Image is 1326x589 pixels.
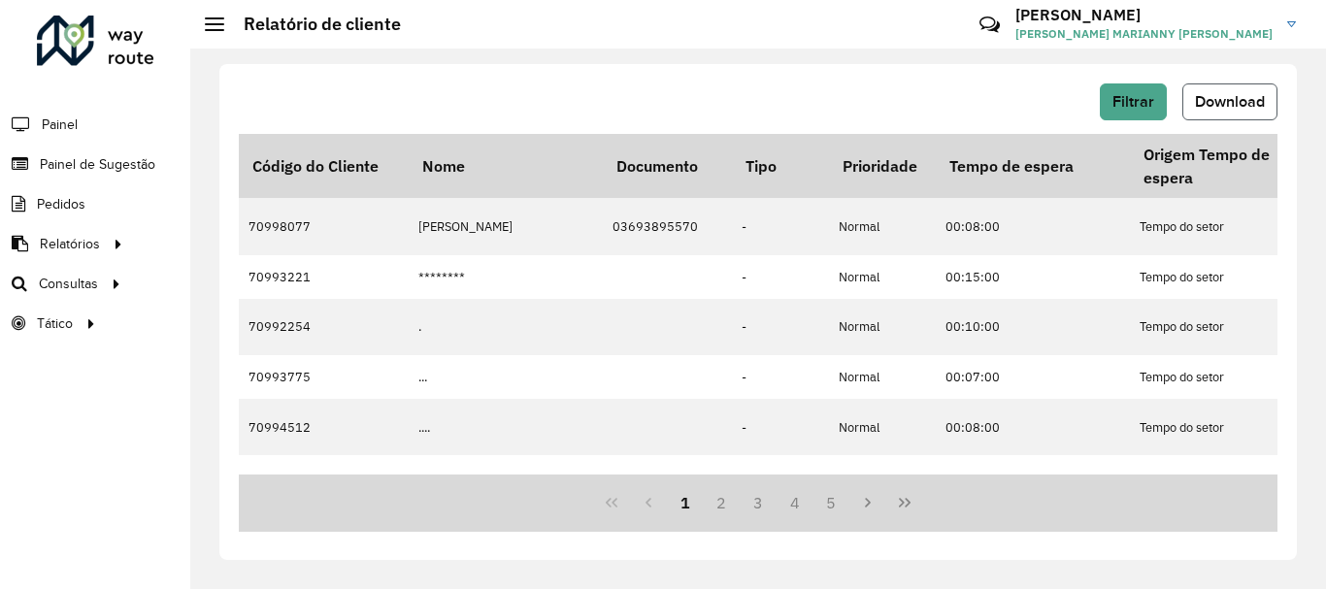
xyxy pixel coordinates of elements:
[740,484,777,521] button: 3
[40,154,155,175] span: Painel de Sugestão
[1100,83,1167,120] button: Filtrar
[239,134,409,198] th: Código do Cliente
[829,134,936,198] th: Prioridade
[936,134,1130,198] th: Tempo de espera
[936,299,1130,355] td: 00:10:00
[667,484,704,521] button: 1
[813,484,850,521] button: 5
[936,198,1130,254] td: 00:08:00
[732,134,829,198] th: Tipo
[969,4,1011,46] a: Contato Rápido
[239,299,409,355] td: 70992254
[849,484,886,521] button: Next Page
[1130,355,1324,399] td: Tempo do setor
[829,255,936,299] td: Normal
[829,399,936,455] td: Normal
[1130,455,1324,531] td: Tempo do setor
[1195,93,1265,110] span: Download
[409,198,603,254] td: [PERSON_NAME]
[732,198,829,254] td: -
[936,399,1130,455] td: 00:08:00
[1015,25,1273,43] span: [PERSON_NAME] MARIANNY [PERSON_NAME]
[1130,198,1324,254] td: Tempo do setor
[1130,134,1324,198] th: Origem Tempo de espera
[703,484,740,521] button: 2
[37,313,73,334] span: Tático
[603,198,732,254] td: 03693895570
[829,355,936,399] td: Normal
[1130,255,1324,299] td: Tempo do setor
[37,194,85,214] span: Pedidos
[409,299,603,355] td: .
[1130,299,1324,355] td: Tempo do setor
[732,299,829,355] td: -
[936,255,1130,299] td: 00:15:00
[603,134,732,198] th: Documento
[1112,93,1154,110] span: Filtrar
[224,14,401,35] h2: Relatório de cliente
[239,399,409,455] td: 70994512
[936,355,1130,399] td: 00:07:00
[1015,6,1273,24] h3: [PERSON_NAME]
[42,115,78,135] span: Painel
[1182,83,1277,120] button: Download
[409,355,603,399] td: ...
[409,399,603,455] td: ....
[239,255,409,299] td: 70993221
[732,455,829,531] td: 80 - Chopp/VIP
[777,484,813,521] button: 4
[732,355,829,399] td: -
[886,484,923,521] button: Last Page
[1130,399,1324,455] td: Tempo do setor
[732,399,829,455] td: -
[40,234,100,254] span: Relatórios
[39,274,98,294] span: Consultas
[239,455,409,531] td: 70983015
[936,455,1130,531] td: 00:15:00
[829,299,936,355] td: Normal
[829,455,936,531] td: Normal
[239,355,409,399] td: 70993775
[239,198,409,254] td: 70998077
[829,198,936,254] td: Normal
[409,455,603,531] td: 0 GONZAGA BAR E PETI
[409,134,603,198] th: Nome
[732,255,829,299] td: -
